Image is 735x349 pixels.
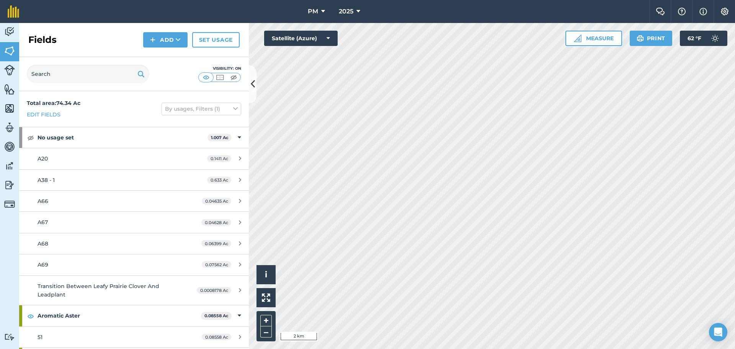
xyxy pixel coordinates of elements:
button: + [260,315,272,326]
span: 0.06399 Ac [201,240,231,247]
span: 0.07562 Ac [202,261,231,268]
button: Print [630,31,673,46]
img: svg+xml;base64,PD94bWwgdmVyc2lvbj0iMS4wIiBlbmNvZGluZz0idXRmLTgiPz4KPCEtLSBHZW5lcmF0b3I6IEFkb2JlIE... [4,26,15,38]
span: 0.633 Ac [207,177,231,183]
img: svg+xml;base64,PHN2ZyB4bWxucz0iaHR0cDovL3d3dy53My5vcmcvMjAwMC9zdmciIHdpZHRoPSIxOCIgaGVpZ2h0PSIyNC... [27,133,34,142]
span: 0.0008178 Ac [197,287,231,293]
a: A680.06399 Ac [19,233,249,254]
a: A38 - 10.633 Ac [19,170,249,190]
strong: 1.007 Ac [211,135,229,140]
img: svg+xml;base64,PD94bWwgdmVyc2lvbj0iMS4wIiBlbmNvZGluZz0idXRmLTgiPz4KPCEtLSBHZW5lcmF0b3I6IEFkb2JlIE... [4,333,15,341]
a: A200.1411 Ac [19,148,249,169]
span: Transition Between Leafy Prairie Clover And Leadplant [38,283,159,298]
strong: No usage set [38,127,207,148]
span: 2025 [339,7,353,16]
button: 62 °F [680,31,727,46]
span: 62 ° F [688,31,701,46]
img: Two speech bubbles overlapping with the left bubble in the forefront [656,8,665,15]
img: svg+xml;base64,PD94bWwgdmVyc2lvbj0iMS4wIiBlbmNvZGluZz0idXRmLTgiPz4KPCEtLSBHZW5lcmF0b3I6IEFkb2JlIE... [4,179,15,191]
span: A38 - 1 [38,177,55,184]
span: 0.1411 Ac [207,155,231,162]
span: i [265,270,267,279]
button: Add [143,32,188,48]
span: 0.04628 Ac [201,219,231,226]
strong: Total area : 74.34 Ac [27,100,80,107]
a: A670.04628 Ac [19,212,249,233]
img: svg+xml;base64,PD94bWwgdmVyc2lvbj0iMS4wIiBlbmNvZGluZz0idXRmLTgiPz4KPCEtLSBHZW5lcmF0b3I6IEFkb2JlIE... [4,141,15,152]
a: Edit fields [27,110,60,119]
button: – [260,326,272,338]
img: fieldmargin Logo [8,5,19,18]
span: 0.04635 Ac [202,198,231,204]
button: i [256,265,276,284]
span: 51 [38,334,42,341]
img: svg+xml;base64,PD94bWwgdmVyc2lvbj0iMS4wIiBlbmNvZGluZz0idXRmLTgiPz4KPCEtLSBHZW5lcmF0b3I6IEFkb2JlIE... [707,31,723,46]
img: svg+xml;base64,PHN2ZyB4bWxucz0iaHR0cDovL3d3dy53My5vcmcvMjAwMC9zdmciIHdpZHRoPSIxOCIgaGVpZ2h0PSIyNC... [27,311,34,321]
img: svg+xml;base64,PHN2ZyB4bWxucz0iaHR0cDovL3d3dy53My5vcmcvMjAwMC9zdmciIHdpZHRoPSI1NiIgaGVpZ2h0PSI2MC... [4,103,15,114]
input: Search [27,65,149,83]
img: svg+xml;base64,PD94bWwgdmVyc2lvbj0iMS4wIiBlbmNvZGluZz0idXRmLTgiPz4KPCEtLSBHZW5lcmF0b3I6IEFkb2JlIE... [4,199,15,210]
img: svg+xml;base64,PHN2ZyB4bWxucz0iaHR0cDovL3d3dy53My5vcmcvMjAwMC9zdmciIHdpZHRoPSIxOSIgaGVpZ2h0PSIyNC... [637,34,644,43]
button: Satellite (Azure) [264,31,338,46]
img: svg+xml;base64,PD94bWwgdmVyc2lvbj0iMS4wIiBlbmNvZGluZz0idXRmLTgiPz4KPCEtLSBHZW5lcmF0b3I6IEFkb2JlIE... [4,65,15,75]
img: svg+xml;base64,PD94bWwgdmVyc2lvbj0iMS4wIiBlbmNvZGluZz0idXRmLTgiPz4KPCEtLSBHZW5lcmF0b3I6IEFkb2JlIE... [4,160,15,172]
img: svg+xml;base64,PHN2ZyB4bWxucz0iaHR0cDovL3d3dy53My5vcmcvMjAwMC9zdmciIHdpZHRoPSIxNCIgaGVpZ2h0PSIyNC... [150,35,155,44]
span: A66 [38,198,48,205]
img: svg+xml;base64,PHN2ZyB4bWxucz0iaHR0cDovL3d3dy53My5vcmcvMjAwMC9zdmciIHdpZHRoPSIxOSIgaGVpZ2h0PSIyNC... [137,69,145,79]
img: svg+xml;base64,PD94bWwgdmVyc2lvbj0iMS4wIiBlbmNvZGluZz0idXRmLTgiPz4KPCEtLSBHZW5lcmF0b3I6IEFkb2JlIE... [4,122,15,133]
img: svg+xml;base64,PHN2ZyB4bWxucz0iaHR0cDovL3d3dy53My5vcmcvMjAwMC9zdmciIHdpZHRoPSI1NiIgaGVpZ2h0PSI2MC... [4,45,15,57]
h2: Fields [28,34,57,46]
a: Transition Between Leafy Prairie Clover And Leadplant0.0008178 Ac [19,276,249,305]
img: A cog icon [720,8,729,15]
strong: 0.08558 Ac [204,313,229,318]
div: Visibility: On [198,66,241,72]
img: A question mark icon [677,8,686,15]
img: Four arrows, one pointing top left, one top right, one bottom right and the last bottom left [262,293,270,302]
span: A20 [38,155,48,162]
button: By usages, Filters (1) [162,103,241,115]
div: Aromatic Aster0.08558 Ac [19,305,249,326]
span: A67 [38,219,48,226]
button: Measure [565,31,622,46]
div: No usage set1.007 Ac [19,127,249,148]
span: 0.08558 Ac [202,334,231,340]
img: svg+xml;base64,PHN2ZyB4bWxucz0iaHR0cDovL3d3dy53My5vcmcvMjAwMC9zdmciIHdpZHRoPSI1MCIgaGVpZ2h0PSI0MC... [201,74,211,81]
a: 510.08558 Ac [19,327,249,347]
a: A660.04635 Ac [19,191,249,211]
img: Ruler icon [574,34,581,42]
span: PM [308,7,318,16]
span: A69 [38,261,48,268]
img: svg+xml;base64,PHN2ZyB4bWxucz0iaHR0cDovL3d3dy53My5vcmcvMjAwMC9zdmciIHdpZHRoPSI1NiIgaGVpZ2h0PSI2MC... [4,84,15,95]
a: A690.07562 Ac [19,254,249,275]
img: svg+xml;base64,PHN2ZyB4bWxucz0iaHR0cDovL3d3dy53My5vcmcvMjAwMC9zdmciIHdpZHRoPSIxNyIgaGVpZ2h0PSIxNy... [699,7,707,16]
a: Set usage [192,32,240,48]
div: Open Intercom Messenger [709,323,727,341]
img: svg+xml;base64,PHN2ZyB4bWxucz0iaHR0cDovL3d3dy53My5vcmcvMjAwMC9zdmciIHdpZHRoPSI1MCIgaGVpZ2h0PSI0MC... [215,74,225,81]
img: svg+xml;base64,PHN2ZyB4bWxucz0iaHR0cDovL3d3dy53My5vcmcvMjAwMC9zdmciIHdpZHRoPSI1MCIgaGVpZ2h0PSI0MC... [229,74,238,81]
span: A68 [38,240,48,247]
strong: Aromatic Aster [38,305,201,326]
